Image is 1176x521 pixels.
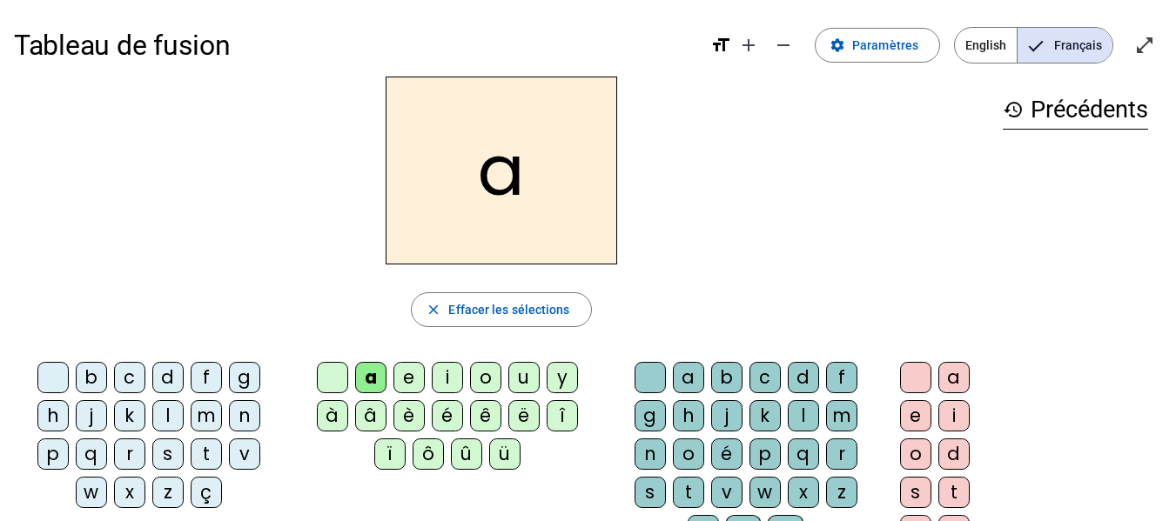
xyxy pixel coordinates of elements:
div: m [826,400,857,431]
span: Paramètres [852,35,918,56]
div: l [788,400,819,431]
mat-icon: close [426,302,441,317]
div: x [788,477,819,508]
div: s [152,438,184,470]
div: w [749,477,781,508]
div: é [711,438,743,470]
mat-icon: history [1003,99,1024,120]
div: o [673,438,704,470]
div: ï [374,438,406,470]
div: e [900,400,931,431]
div: b [76,362,107,393]
div: à [317,400,348,431]
div: y [547,362,578,393]
div: g [635,400,666,431]
mat-icon: open_in_full [1134,35,1155,56]
div: r [826,438,857,470]
div: a [355,362,386,393]
div: o [900,438,931,470]
div: e [393,362,425,393]
div: é [432,400,463,431]
div: i [432,362,463,393]
mat-button-toggle-group: Language selection [954,27,1113,63]
div: p [37,438,69,470]
mat-icon: format_size [710,35,731,56]
mat-icon: add [738,35,759,56]
div: a [673,362,704,393]
div: s [635,477,666,508]
div: m [191,400,222,431]
div: h [673,400,704,431]
div: t [938,477,970,508]
div: c [749,362,781,393]
div: z [152,477,184,508]
div: u [508,362,540,393]
div: ô [413,438,444,470]
div: o [470,362,501,393]
mat-icon: remove [773,35,794,56]
div: f [826,362,857,393]
div: d [938,438,970,470]
div: î [547,400,578,431]
div: q [788,438,819,470]
div: j [711,400,743,431]
div: c [114,362,145,393]
div: f [191,362,222,393]
div: v [229,438,260,470]
h1: Tableau de fusion [14,17,696,73]
span: Effacer les sélections [448,299,569,320]
button: Effacer les sélections [411,292,591,327]
div: v [711,477,743,508]
div: â [355,400,386,431]
div: r [114,438,145,470]
div: ë [508,400,540,431]
div: q [76,438,107,470]
div: a [938,362,970,393]
span: Français [1018,28,1112,63]
h3: Précédents [1003,90,1148,130]
h2: a [386,77,617,264]
mat-icon: settings [830,37,845,53]
button: Diminuer la taille de la police [766,28,801,63]
div: k [114,400,145,431]
div: g [229,362,260,393]
div: i [938,400,970,431]
div: d [788,362,819,393]
div: s [900,477,931,508]
div: è [393,400,425,431]
div: z [826,477,857,508]
button: Augmenter la taille de la police [731,28,766,63]
div: d [152,362,184,393]
div: p [749,438,781,470]
div: k [749,400,781,431]
div: w [76,477,107,508]
div: ê [470,400,501,431]
div: b [711,362,743,393]
div: t [673,477,704,508]
div: x [114,477,145,508]
div: ü [489,438,521,470]
div: ç [191,477,222,508]
button: Paramètres [815,28,940,63]
span: English [955,28,1017,63]
div: n [229,400,260,431]
div: l [152,400,184,431]
div: t [191,438,222,470]
button: Entrer en plein écran [1127,28,1162,63]
div: h [37,400,69,431]
div: û [451,438,482,470]
div: n [635,438,666,470]
div: j [76,400,107,431]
